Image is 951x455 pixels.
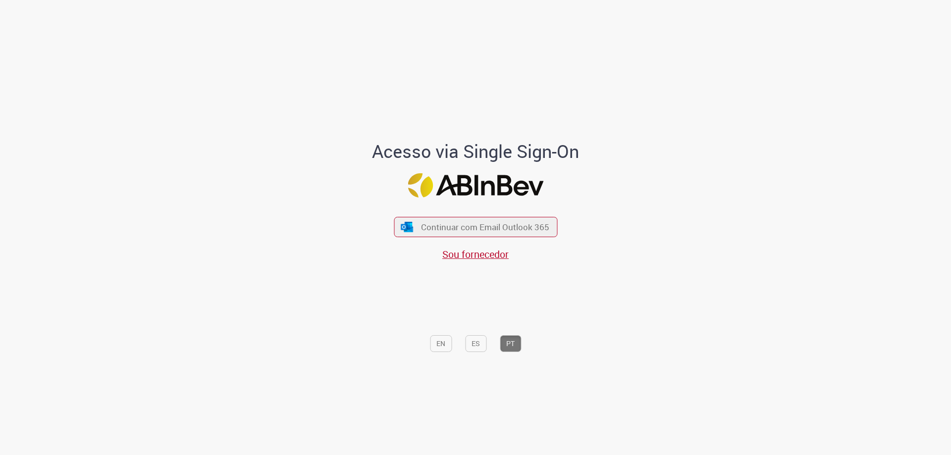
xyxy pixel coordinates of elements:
button: ES [465,335,486,352]
span: Continuar com Email Outlook 365 [421,221,549,233]
button: PT [500,335,521,352]
button: ícone Azure/Microsoft 360 Continuar com Email Outlook 365 [394,217,557,237]
img: ícone Azure/Microsoft 360 [400,222,414,232]
img: Logo ABInBev [408,173,543,198]
a: Sou fornecedor [442,248,509,261]
h1: Acesso via Single Sign-On [338,142,613,161]
button: EN [430,335,452,352]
